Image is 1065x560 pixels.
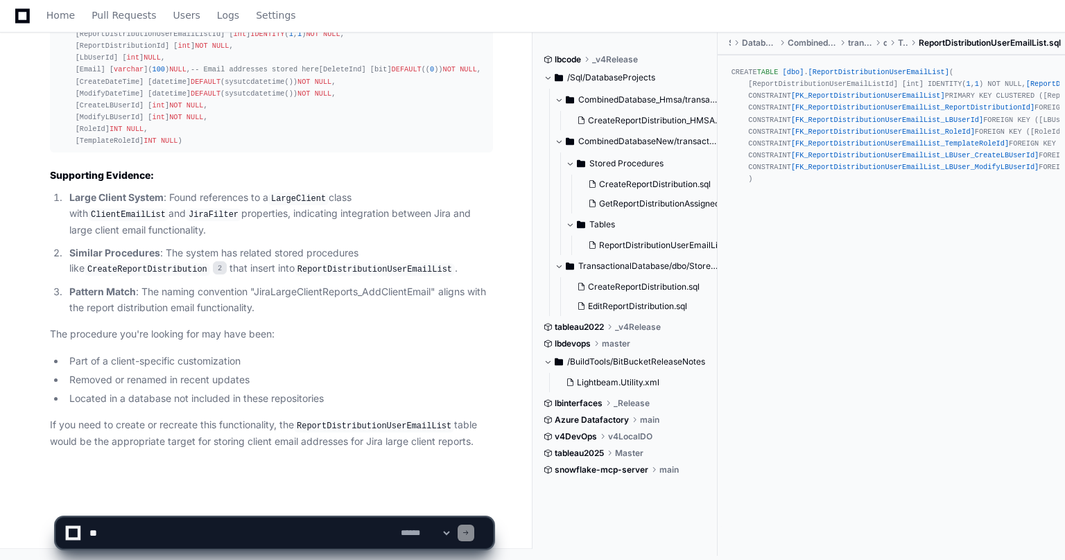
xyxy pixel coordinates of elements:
[919,37,1061,49] span: ReportDistributionUserEmailList.sql
[555,54,581,65] span: lbcode
[582,175,732,194] button: CreateReportDistribution.sql
[169,65,187,73] span: NULL
[783,68,804,76] span: [dbo]
[566,258,574,274] svg: Directory
[599,179,711,190] span: CreateReportDistribution.sql
[306,30,340,38] span: NOT NULL
[566,91,574,108] svg: Directory
[731,67,1051,185] div: CREATE . ( [ReportDistributionUserEmailListId] [int] IDENTITY( , ) NOT NULL, NOT NULL, NULL, ( ) ...
[555,398,603,409] span: lbinterfaces
[588,281,700,292] span: CreateReportDistribution.sql
[65,353,493,369] li: Part of a client-specific customization
[577,155,585,172] svg: Directory
[178,42,191,50] span: int
[589,219,615,230] span: Tables
[599,240,738,251] span: ReportDistributionUserEmailList.sql
[65,372,493,388] li: Removed or renamed in recent updates
[294,420,454,432] code: ReportDistributionUserEmailList
[578,94,718,105] span: CombinedDatabase_Hmsa/transactional/dbo/Stored Procedures
[571,111,721,130] button: CreateReportDistribution_HMSA.sql
[191,65,319,73] span: -- Email addresses stored here
[50,417,493,449] p: If you need to create or recreate this functionality, the table would be the appropriate target f...
[186,209,241,221] code: JiraFilter
[544,351,707,373] button: /BuildTools/BitBucketReleaseNotes
[608,431,652,442] span: v4LocalDO
[577,377,659,388] span: Lightbeam.Utility.xml
[297,78,331,86] span: NOT NULL
[602,338,630,349] span: master
[234,30,246,38] span: int
[615,322,661,333] span: _v4Release
[191,78,220,86] span: DEFAULT
[191,89,220,98] span: DEFAULT
[69,247,160,259] strong: Similar Procedures
[883,37,887,49] span: dbo
[153,65,165,73] span: 100
[69,191,164,203] strong: Large Client System
[567,356,705,367] span: /BuildTools/BitBucketReleaseNotes
[69,190,493,238] p: : Found references to a class with and properties, indicating integration between Jira and large ...
[577,216,585,233] svg: Directory
[571,277,710,297] button: CreateReportDistribution.sql
[195,42,229,50] span: NOT NULL
[213,261,227,275] span: 2
[295,263,455,276] code: ReportDistributionUserEmailList
[615,448,643,459] span: Master
[788,37,837,49] span: CombinedDatabaseNew
[898,37,908,49] span: Tables
[297,89,331,98] span: NOT NULL
[144,137,156,145] span: INT
[592,54,638,65] span: _v4Release
[599,198,787,209] span: GetReportDistributionAssignedUserEmailList.sql
[555,69,563,86] svg: Directory
[791,115,983,123] span: [FK_ReportDistributionUserEmailList_LBUserId]
[92,11,156,19] span: Pull Requests
[560,373,699,392] button: Lightbeam.Utility.xml
[127,125,144,133] span: NULL
[588,115,728,126] span: CreateReportDistribution_HMSA.sql
[169,101,203,110] span: NOT NULL
[161,137,178,145] span: NULL
[169,113,203,121] span: NOT NULL
[582,194,732,213] button: GetReportDistributionAssignedUserEmailList.sql
[729,37,731,49] span: Sql
[975,80,979,88] span: 1
[555,255,718,277] button: TransactionalDatabase/dbo/Stored Procedures
[567,72,655,83] span: /Sql/DatabaseProjects
[848,37,872,49] span: transactional
[144,53,161,62] span: NULL
[50,169,154,181] strong: Supporting Evidence:
[614,398,650,409] span: _Release
[555,89,718,111] button: CombinedDatabase_Hmsa/transactional/dbo/Stored Procedures
[589,158,664,169] span: Stored Procedures
[297,30,302,38] span: 1
[571,297,710,316] button: EditReportDistribution.sql
[289,30,293,38] span: 1
[588,301,687,312] span: EditReportDistribution.sql
[69,245,493,277] p: : The system has related stored procedures like that insert into .
[58,17,485,147] div: [dbo].[ReportDistributionUserEmailList]( [ReportDistributionUserEmailListId] [ ] ( , ) , [ReportD...
[566,152,729,175] button: Stored Procedures
[555,431,597,442] span: v4DevOps
[85,263,210,276] code: CreateReportDistribution
[430,65,434,73] span: 0
[555,414,629,426] span: Azure Datafactory
[791,127,975,135] span: [FK_ReportDistributionUserEmailList_RoleId]
[46,11,75,19] span: Home
[544,67,707,89] button: /Sql/DatabaseProjects
[640,414,659,426] span: main
[555,322,604,333] span: tableau2022
[566,133,574,150] svg: Directory
[88,209,168,221] code: ClientEmailList
[578,261,718,272] span: TransactionalDatabase/dbo/Stored Procedures
[555,338,591,349] span: lbdevops
[256,11,295,19] span: Settings
[555,464,648,475] span: snowflake-mcp-server
[791,139,1009,147] span: [FK_ReportDistributionUserEmailList_TemplateRoleId]
[127,53,139,62] span: int
[757,68,779,76] span: TABLE
[578,136,718,147] span: CombinedDatabaseNew/transactional/dbo
[217,11,239,19] span: Logs
[555,353,563,370] svg: Directory
[443,65,477,73] span: NOT NULL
